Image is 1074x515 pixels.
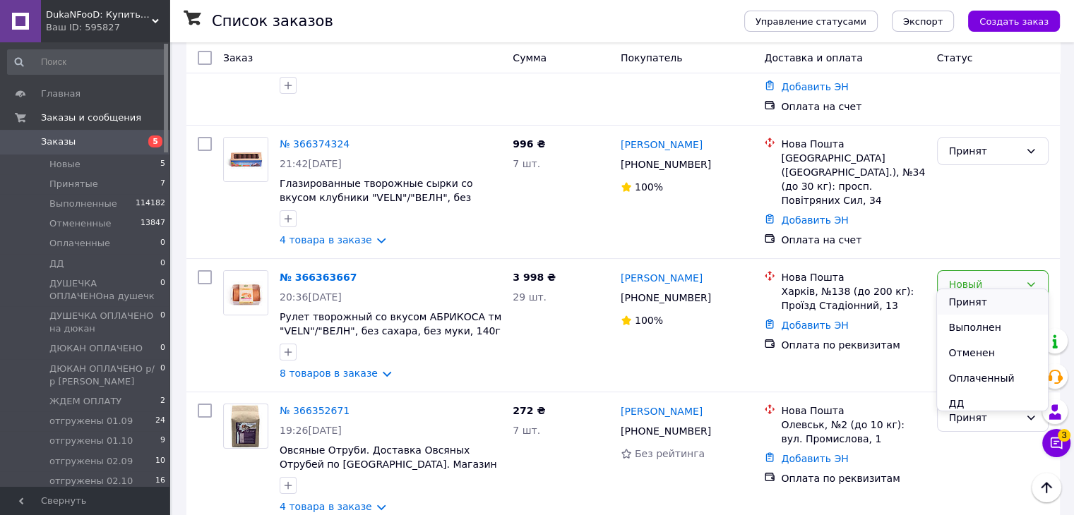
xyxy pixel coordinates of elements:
[224,138,268,181] img: Фото товару
[46,21,169,34] div: Ваш ID: 595827
[621,425,711,437] span: [PHONE_NUMBER]
[781,320,848,331] a: Добавить ЭН
[781,471,925,485] div: Оплата по реквизитам
[937,52,973,63] span: Статус
[744,11,878,32] button: Управление статусами
[781,284,925,313] div: Харків, №138 (до 200 кг): Проїзд Стадіонний, 13
[979,16,1049,27] span: Создать заказ
[621,138,703,152] a: [PERSON_NAME]
[781,338,925,352] div: Оплата по реквизитам
[280,405,350,416] a: № 366352671
[280,311,501,337] a: Рулет творожный со вкусом АБРИКОСА тм "VELN"/"ВЕЛН", без сахара, без муки, 140г
[160,178,165,190] span: 7
[155,455,165,468] span: 10
[160,158,165,171] span: 5
[155,475,165,487] span: 16
[781,99,925,114] div: Оплата на счет
[280,178,473,217] a: Глазированные творожные сырки со вкусом клубники "VELN"/"ВЕЛН", без сахара, 160г
[781,151,925,207] div: [GEOGRAPHIC_DATA] ([GEOGRAPHIC_DATA].), №34 (до 30 кг): просп. Повітряних Сил, 34
[136,198,165,210] span: 114182
[160,237,165,250] span: 0
[781,418,925,446] div: Олевськ, №2 (до 10 кг): вул. Промислова, 1
[280,158,342,169] span: 21:42[DATE]
[223,270,268,315] a: Фото товару
[513,291,547,303] span: 29 шт.
[49,310,160,335] span: ДУШЕЧКА ОПЛАЧЕНО на дюкан
[781,404,925,418] div: Нова Пошта
[621,271,703,285] a: [PERSON_NAME]
[635,315,663,326] span: 100%
[148,135,162,147] span: 5
[223,404,268,449] a: Фото товару
[49,435,133,447] span: отгружены 01.10
[1032,473,1061,502] button: Наверх
[46,8,152,21] span: DukaNFooD: Купить Низкокалорийные продукты, диабетического, спортивного Питания. Диета Дюкана.
[224,271,268,315] img: Фото товару
[892,11,954,32] button: Экспорт
[764,52,862,63] span: Доставка и оплата
[280,138,350,150] a: № 366374324
[781,270,925,284] div: Нова Пошта
[937,365,1047,391] li: Оплаченный
[949,143,1020,159] div: Принят
[621,159,711,170] span: [PHONE_NUMBER]
[513,425,540,436] span: 7 шт.
[155,415,165,428] span: 24
[49,363,160,388] span: ДЮКАН ОПЛАЧЕНО р/р [PERSON_NAME]
[280,272,357,283] a: № 366363667
[1042,429,1070,457] button: Чат с покупателем3
[49,395,121,408] span: ЖДЕМ ОПЛАТУ
[280,291,342,303] span: 20:36[DATE]
[621,404,703,418] a: [PERSON_NAME]
[903,16,943,27] span: Экспорт
[756,16,866,27] span: Управление статусами
[227,404,265,448] img: Фото товару
[49,277,160,303] span: ДУШЕЧКА ОПЛАЧЕНОна душечк
[280,444,497,484] a: Овсяные Отруби. Доставка Овсяных Отрубей по [GEOGRAPHIC_DATA]. Магазин Овсяных Отрубей [GEOGRAPHI...
[280,425,342,436] span: 19:26[DATE]
[41,135,76,148] span: Заказы
[7,49,167,75] input: Поиск
[937,315,1047,340] li: Выполнен
[49,217,111,230] span: Отмененные
[160,395,165,408] span: 2
[513,405,545,416] span: 272 ₴
[954,15,1060,26] a: Создать заказ
[937,289,1047,315] li: Принят
[635,181,663,193] span: 100%
[160,310,165,335] span: 0
[160,435,165,447] span: 9
[49,415,133,428] span: отгружены 01.09
[41,87,80,100] span: Главная
[968,11,1060,32] button: Создать заказ
[49,198,117,210] span: Выполненные
[781,453,848,464] a: Добавить ЭН
[513,138,545,150] span: 996 ₴
[49,475,133,487] span: отгружены 02.10
[781,137,925,151] div: Нова Пошта
[160,342,165,355] span: 0
[49,158,80,171] span: Новые
[280,501,372,512] a: 4 товара в заказе
[280,234,372,246] a: 4 товара в заказе
[937,391,1047,416] li: ДД
[49,237,110,250] span: Оплаченные
[949,277,1020,292] div: Новый
[781,81,848,92] a: Добавить ЭН
[160,257,165,270] span: 0
[937,340,1047,365] li: Отменен
[223,137,268,182] a: Фото товару
[1058,429,1070,442] span: 3
[621,52,683,63] span: Покупатель
[160,363,165,388] span: 0
[49,178,98,190] span: Принятые
[49,342,143,355] span: ДЮКАН ОПЛАЧЕНО
[781,214,848,226] a: Добавить ЭН
[212,13,333,30] h1: Список заказов
[49,257,64,270] span: ДД
[513,52,547,63] span: Сумма
[141,217,165,230] span: 13847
